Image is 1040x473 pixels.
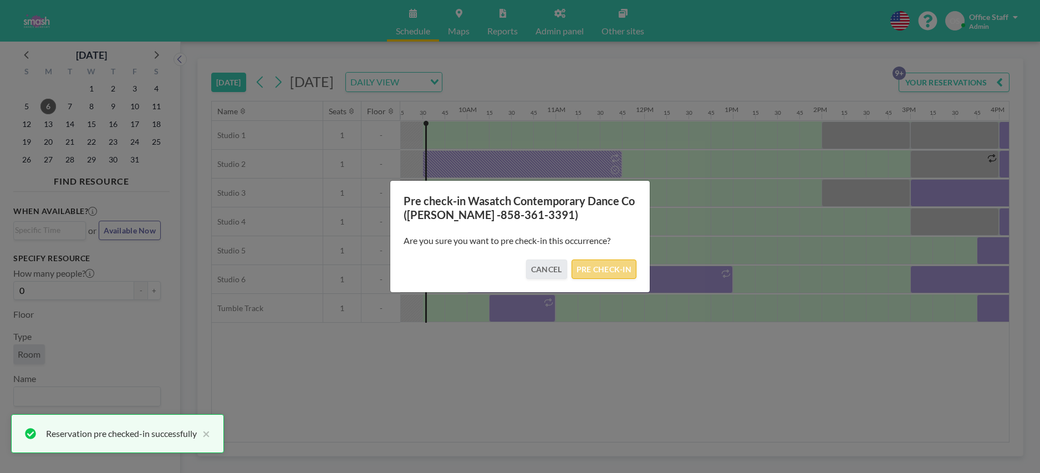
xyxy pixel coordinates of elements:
button: CANCEL [526,260,567,279]
button: close [197,427,210,440]
button: PRE CHECK-IN [572,260,636,279]
p: Are you sure you want to pre check-in this occurrence? [404,235,636,246]
h3: Pre check-in Wasatch Contemporary Dance Co ([PERSON_NAME] -858-361-3391) [404,194,636,222]
div: Reservation pre checked-in successfully [46,427,197,440]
